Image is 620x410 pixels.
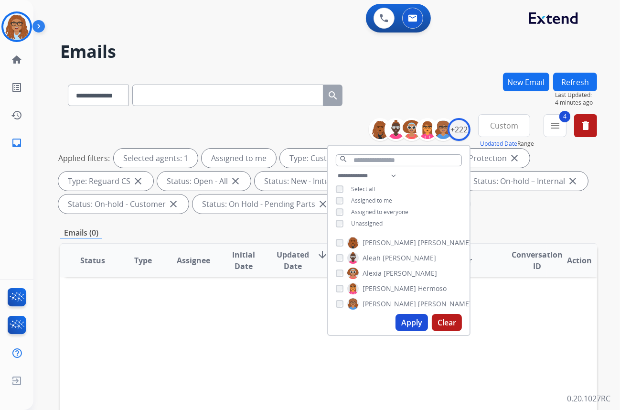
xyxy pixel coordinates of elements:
button: Apply [396,314,428,331]
mat-icon: menu [549,120,561,131]
mat-icon: close [168,198,179,210]
span: [PERSON_NAME] [363,238,416,248]
span: Alexia [363,269,382,278]
div: Selected agents: 1 [114,149,198,168]
mat-icon: search [339,155,348,163]
div: Status: New - Initial [255,172,355,191]
button: Clear [432,314,462,331]
mat-icon: home [11,54,22,65]
mat-icon: close [567,175,578,187]
span: Conversation ID [512,249,563,272]
button: Refresh [553,73,597,91]
span: Hermoso [418,284,447,293]
span: Assigned to me [351,196,392,205]
span: [PERSON_NAME] [363,284,416,293]
h2: Emails [60,42,597,61]
span: Range [480,140,534,148]
p: 0.20.1027RC [567,393,610,404]
mat-icon: close [317,198,329,210]
div: Type: Customer Support [280,149,401,168]
span: [PERSON_NAME] [418,299,471,309]
mat-icon: close [132,175,144,187]
mat-icon: search [327,90,339,101]
p: Emails (0) [60,227,102,239]
span: Initial Date [226,249,261,272]
button: New Email [503,73,549,91]
mat-icon: delete [580,120,591,131]
button: 4 [544,114,567,137]
mat-icon: list_alt [11,82,22,93]
div: Status: Open - All [157,172,251,191]
span: Status [80,255,105,266]
span: [PERSON_NAME] [418,238,471,248]
div: +222 [448,118,470,141]
th: Action [547,244,597,277]
span: [PERSON_NAME] [363,299,416,309]
span: [PERSON_NAME] [383,253,436,263]
span: 4 [559,111,570,122]
mat-icon: close [509,152,520,164]
div: Status: On Hold - Pending Parts [192,194,338,214]
div: Assigned to me [202,149,276,168]
button: Updated Date [480,140,517,148]
span: Assignee [177,255,210,266]
span: Assigned to everyone [351,208,408,216]
span: 4 minutes ago [555,99,597,107]
img: avatar [3,13,30,40]
span: Aleah [363,253,381,263]
div: Type: Reguard CS [58,172,153,191]
mat-icon: history [11,109,22,121]
button: Custom [478,114,530,137]
span: Updated Date [277,249,310,272]
mat-icon: inbox [11,137,22,149]
mat-icon: close [230,175,241,187]
div: Status: On-hold – Internal [464,172,588,191]
p: Applied filters: [58,152,110,164]
span: Type [134,255,152,266]
span: Select all [351,185,375,193]
span: Custom [490,124,518,128]
div: Status: On-hold - Customer [58,194,189,214]
span: Unassigned [351,219,383,227]
span: Last Updated: [555,91,597,99]
span: [PERSON_NAME] [384,269,437,278]
mat-icon: arrow_downward [317,249,329,260]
